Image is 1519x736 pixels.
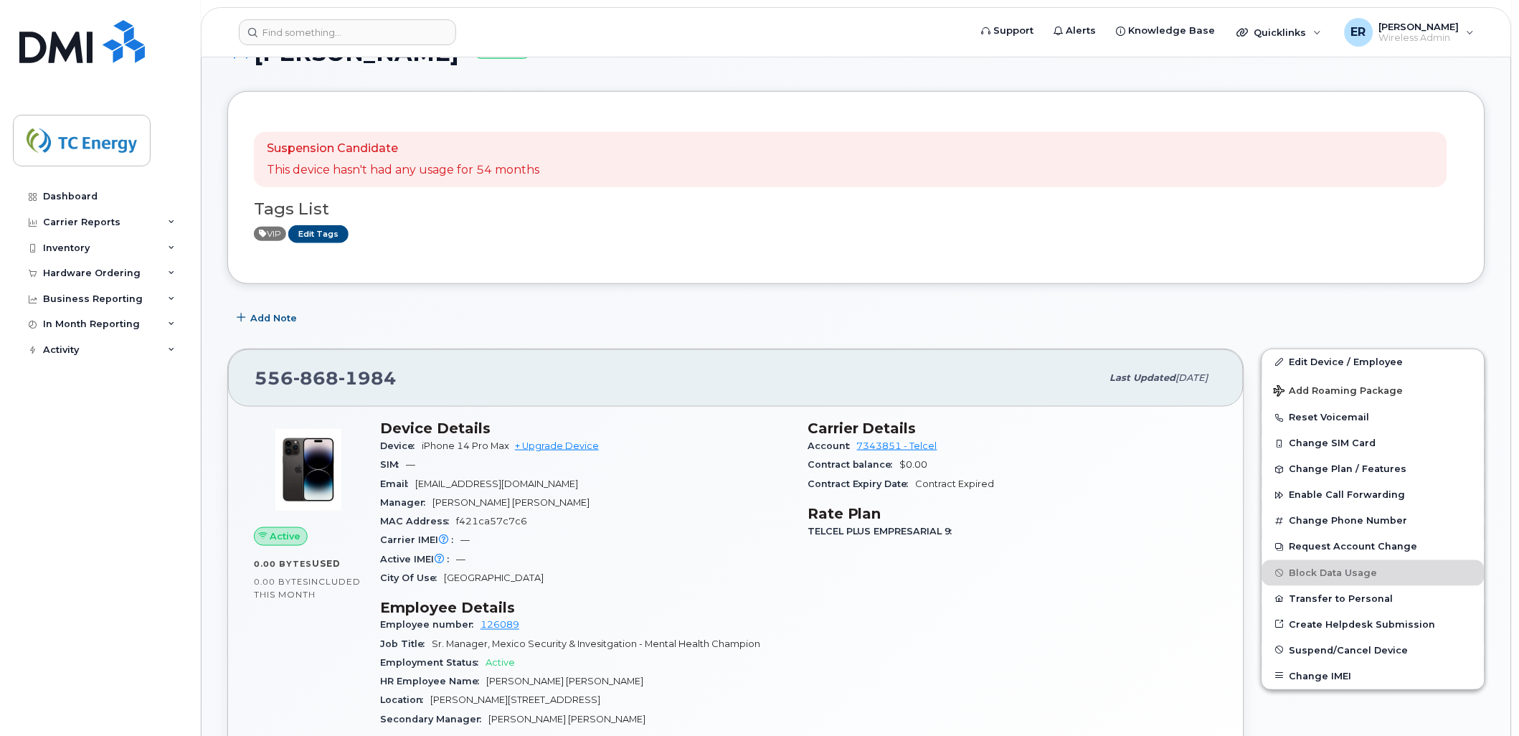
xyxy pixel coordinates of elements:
[254,200,1459,218] h3: Tags List
[380,459,406,470] span: SIM
[1262,664,1485,689] button: Change IMEI
[380,620,481,631] span: Employee number
[1262,534,1485,560] button: Request Account Change
[808,478,916,489] span: Contract Expiry Date
[430,695,600,706] span: [PERSON_NAME][STREET_ADDRESS]
[1176,372,1208,383] span: [DATE]
[1351,24,1366,41] span: ER
[1262,612,1485,638] a: Create Helpdesk Submission
[380,639,432,650] span: Job Title
[270,529,301,543] span: Active
[808,440,857,451] span: Account
[1254,27,1307,38] span: Quicklinks
[380,599,790,616] h3: Employee Details
[456,516,527,527] span: f421ca57c7c6
[456,554,465,565] span: —
[808,505,1218,522] h3: Rate Plan
[1274,385,1404,399] span: Add Roaming Package
[1379,32,1459,44] span: Wireless Admin
[1457,674,1508,725] iframe: Messenger Launcher
[1262,508,1485,534] button: Change Phone Number
[254,227,286,241] span: Active
[900,459,928,470] span: $0.00
[406,459,415,470] span: —
[1262,349,1485,375] a: Edit Device / Employee
[1262,560,1485,586] button: Block Data Usage
[808,526,960,537] span: TELCEL PLUS EMPRESARIAL 9
[250,311,297,325] span: Add Note
[267,162,539,179] p: This device hasn't had any usage for 54 months
[488,714,645,725] span: [PERSON_NAME] [PERSON_NAME]
[1110,372,1176,383] span: Last updated
[312,558,341,569] span: used
[444,572,544,583] span: [GEOGRAPHIC_DATA]
[1044,16,1107,45] a: Alerts
[254,559,312,569] span: 0.00 Bytes
[380,554,456,565] span: Active IMEI
[380,420,790,437] h3: Device Details
[1262,456,1485,482] button: Change Plan / Features
[380,497,432,508] span: Manager
[1335,18,1485,47] div: Eric Rodriguez
[380,695,430,706] span: Location
[380,440,422,451] span: Device
[432,639,760,650] span: Sr. Manager, Mexico Security & Invesitgation - Mental Health Champion
[239,19,456,45] input: Find something...
[227,306,309,331] button: Add Note
[1066,24,1097,38] span: Alerts
[1227,18,1332,47] div: Quicklinks
[380,516,456,527] span: MAC Address
[1129,24,1216,38] span: Knowledge Base
[1290,490,1406,501] span: Enable Call Forwarding
[1262,430,1485,456] button: Change SIM Card
[1262,405,1485,430] button: Reset Voicemail
[808,420,1218,437] h3: Carrier Details
[288,225,349,243] a: Edit Tags
[857,440,937,451] a: 7343851 - Telcel
[255,367,397,389] span: 556
[380,714,488,725] span: Secondary Manager
[293,367,339,389] span: 868
[380,658,486,669] span: Employment Status
[972,16,1044,45] a: Support
[1262,638,1485,664] button: Suspend/Cancel Device
[267,141,539,157] p: Suspension Candidate
[415,478,578,489] span: [EMAIL_ADDRESS][DOMAIN_NAME]
[380,572,444,583] span: City Of Use
[1379,21,1459,32] span: [PERSON_NAME]
[994,24,1034,38] span: Support
[254,577,308,587] span: 0.00 Bytes
[380,676,486,687] span: HR Employee Name
[1290,464,1407,475] span: Change Plan / Features
[1262,375,1485,405] button: Add Roaming Package
[808,459,900,470] span: Contract balance
[265,427,351,513] img: image20231002-3703462-by0d28.jpeg
[1107,16,1226,45] a: Knowledge Base
[1290,645,1409,656] span: Suspend/Cancel Device
[380,478,415,489] span: Email
[1262,482,1485,508] button: Enable Call Forwarding
[481,620,519,631] a: 126089
[422,440,509,451] span: iPhone 14 Pro Max
[380,534,460,545] span: Carrier IMEI
[339,367,397,389] span: 1984
[916,478,995,489] span: Contract Expired
[432,497,590,508] span: [PERSON_NAME] [PERSON_NAME]
[460,534,470,545] span: —
[515,440,599,451] a: + Upgrade Device
[486,676,643,687] span: [PERSON_NAME] [PERSON_NAME]
[486,658,515,669] span: Active
[1262,586,1485,612] button: Transfer to Personal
